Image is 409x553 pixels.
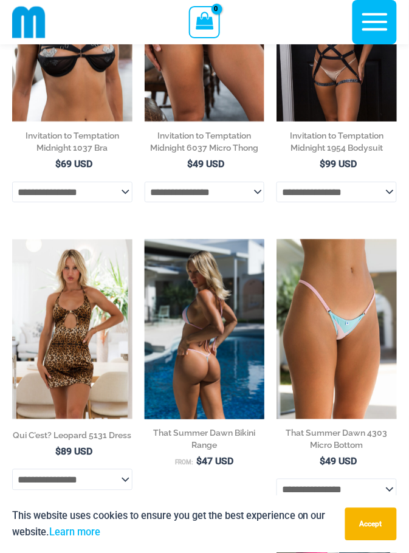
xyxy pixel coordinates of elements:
a: That Summer Dawn Bikini Range [145,427,265,456]
button: Accept [345,508,397,541]
img: That Summer Dawn 4303 Micro 01 [277,239,397,420]
a: Invitation to Temptation Midnight 1037 Bra [12,129,132,158]
h2: That Summer Dawn 4303 Micro Bottom [277,427,397,452]
bdi: 69 USD [55,158,92,170]
h2: Invitation to Temptation Midnight 1954 Bodysuit [277,129,397,154]
h2: Invitation to Temptation Midnight 1037 Bra [12,129,132,154]
span: $ [55,446,61,458]
bdi: 99 USD [320,158,357,170]
a: Invitation to Temptation Midnight 6037 Micro Thong [145,129,265,158]
bdi: 47 USD [196,456,233,467]
a: Learn more [49,527,100,538]
bdi: 49 USD [187,158,224,170]
span: $ [187,158,193,170]
h2: Qui C’est? Leopard 5131 Dress [12,430,132,442]
span: $ [320,456,325,467]
bdi: 89 USD [55,446,92,458]
a: That Summer Dawn 4303 Micro Bottom [277,427,397,456]
h2: Invitation to Temptation Midnight 6037 Micro Thong [145,129,265,154]
a: Invitation to Temptation Midnight 1954 Bodysuit [277,129,397,158]
img: That Summer Dawn 3063 Tri Top 4309 Micro 04 [145,239,265,420]
a: Qui C’est? Leopard 5131 Dress [12,430,132,446]
span: $ [320,158,325,170]
p: This website uses cookies to ensure you get the best experience on our website. [12,508,336,541]
img: cropped mm emblem [12,5,46,39]
h2: That Summer Dawn Bikini Range [145,427,265,452]
span: From: [175,459,193,466]
span: $ [55,158,61,170]
a: qui c'est leopard 5131 dress 01qui c'est leopard 5131 dress 04qui c'est leopard 5131 dress 04 [12,239,132,419]
img: qui c'est leopard 5131 dress 01 [12,239,132,419]
a: That Summer Dawn 3063 Tri Top 4303 Micro 06That Summer Dawn 3063 Tri Top 4309 Micro 04That Summer... [145,239,265,420]
a: View Shopping Cart, empty [189,6,220,38]
span: $ [196,456,202,467]
a: That Summer Dawn 4303 Micro 01That Summer Dawn 3063 Tri Top 4303 Micro 05That Summer Dawn 3063 Tr... [277,239,397,420]
bdi: 49 USD [320,456,357,467]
